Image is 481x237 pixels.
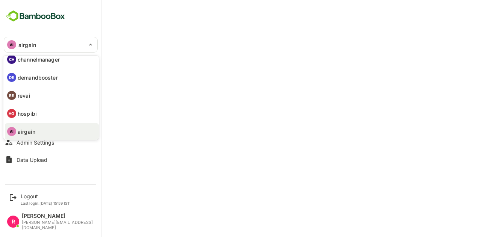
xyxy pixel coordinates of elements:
[7,55,16,64] div: CH
[7,73,16,82] div: DE
[18,92,30,100] p: revai
[18,74,58,82] p: demandbooster
[18,128,35,136] p: airgain
[18,110,37,118] p: hospibi
[7,109,16,118] div: HO
[18,56,60,63] p: channelmanager
[7,91,16,100] div: RE
[7,127,16,136] div: AI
